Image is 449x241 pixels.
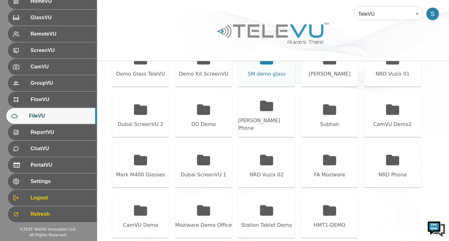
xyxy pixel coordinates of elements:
[181,171,227,179] div: Dubai ScreenVU 1
[31,210,92,218] span: Refresh
[31,145,92,152] span: ChatVU
[116,171,165,179] div: Mark M400 Glasses
[103,3,118,18] div: Minimize live chat window
[6,108,97,124] div: FileVU
[8,26,97,42] div: RemoteVU
[8,141,97,157] div: ChatVU
[116,70,165,78] div: Demo Glass TeleVU
[250,171,284,179] div: NRD Vuzix 02
[175,221,232,229] div: Moziware Demo Office
[238,117,295,132] div: [PERSON_NAME] Phone
[314,171,345,179] div: FA Moziware
[373,121,412,128] div: CamVU Demo2
[309,70,351,78] div: [PERSON_NAME]
[31,30,92,38] span: RemoteVU
[191,121,216,128] div: DO Demo
[31,63,92,71] span: CamVU
[427,219,446,238] img: Chat Widget
[11,29,26,45] img: d_736959983_company_1615157101543_736959983
[31,178,92,185] span: Settings
[248,70,286,78] div: SM demo glass
[8,43,97,58] div: ScreenVU
[426,8,439,20] div: S
[31,194,92,202] span: Logout
[8,124,97,140] div: ReportVU
[216,20,330,46] img: Logo
[8,75,97,91] div: GroupVU
[33,33,106,41] div: Chat with us now
[354,5,423,23] div: TeleVU
[241,221,292,229] div: Station Tablet Demo
[8,92,97,107] div: FlowVU
[118,121,164,128] div: Dubai ScreenVU 2
[376,70,410,78] div: NRD Vuzix 01
[31,129,92,136] span: ReportVU
[179,70,228,78] div: Demo Kit ScreenVU
[31,47,92,54] span: ScreenVU
[3,172,120,194] textarea: Type your message and hit 'Enter'
[8,59,97,75] div: CamVU
[8,157,97,173] div: PortalVU
[37,79,87,143] span: We're online!
[123,221,158,229] div: CamVU Demo
[31,161,92,169] span: PortalVU
[31,14,92,21] span: GlassVU
[31,79,92,87] span: GroupVU
[31,96,92,103] span: FlowVU
[378,171,407,179] div: NRD Phone
[29,112,92,120] span: FileVU
[8,190,97,206] div: Logout
[320,121,339,128] div: Subhan
[8,174,97,189] div: Settings
[314,221,345,229] div: HMT1-DEMO
[8,10,97,26] div: GlassVU
[8,206,97,222] div: Refresh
